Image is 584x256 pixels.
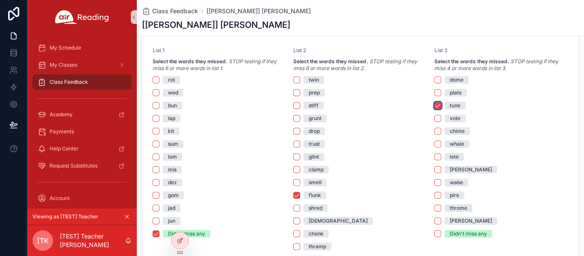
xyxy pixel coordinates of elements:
[309,217,368,225] div: [DEMOGRAPHIC_DATA]
[434,58,509,65] strong: Select the words they missed.
[32,141,132,156] a: Help Center
[309,243,326,250] div: thramp
[32,74,132,90] a: Class Feedback
[450,191,459,199] div: pire
[309,166,324,174] div: clamp
[293,47,306,53] span: List 2
[293,58,368,65] strong: Select the words they missed.
[450,76,463,84] div: dome
[168,140,178,148] div: sum
[152,7,198,15] span: Class Feedback
[55,10,109,24] img: App logo
[450,153,459,161] div: lete
[168,102,177,109] div: bun
[450,217,492,225] div: [PERSON_NAME]
[50,44,81,51] span: My Schedule
[434,47,448,53] span: List 3
[27,34,137,209] div: scrollable content
[32,191,132,206] a: Account
[450,115,460,122] div: vote
[50,111,73,118] span: Academy
[168,230,205,238] div: Didn't miss any
[450,127,465,135] div: chime
[168,76,175,84] div: rot
[309,89,320,97] div: prep
[450,166,492,174] div: [PERSON_NAME]
[168,179,177,186] div: dez
[153,58,277,71] em: STOP testing if they miss 6 or more words in list 1.
[450,102,460,109] div: tune
[309,102,319,109] div: stiff
[32,107,132,122] a: Academy
[50,62,77,68] span: My Classes
[309,140,320,148] div: trust
[450,230,487,238] div: Didn't miss any
[168,127,174,135] div: kit
[50,128,74,135] span: Payments
[293,58,417,71] em: STOP testing if they miss 6 or more words in list 2.
[32,158,132,174] a: Request Substitutes
[142,7,198,15] a: Class Feedback
[50,162,97,169] span: Request Substitutes
[309,191,321,199] div: flunk
[168,217,175,225] div: jun
[309,230,324,238] div: chonk
[32,40,132,56] a: My Schedule
[206,7,311,15] a: [[PERSON_NAME]] [PERSON_NAME]
[50,79,88,85] span: Class Feedback
[168,89,178,97] div: wed
[309,76,319,84] div: twin
[168,191,179,199] div: gom
[60,232,125,249] p: [TEST] Teacher [PERSON_NAME]
[153,58,227,65] strong: Select the words they missed.
[32,124,132,139] a: Payments
[309,127,320,135] div: drop
[309,115,321,122] div: grunt
[450,89,462,97] div: plate
[153,47,165,53] span: List 1
[37,235,49,246] span: [TK
[450,204,467,212] div: throme
[32,57,132,73] a: My Classes
[309,204,322,212] div: shred
[309,153,319,161] div: glint
[450,179,463,186] div: wabe
[32,213,98,220] span: Viewing as [TEST] Teacher
[168,153,177,161] div: lom
[50,195,70,202] span: Account
[168,115,175,122] div: lap
[434,58,558,71] em: STOP testing if they miss 4 or more words in list 3.
[309,179,321,186] div: smell
[450,140,464,148] div: whale
[50,145,79,152] span: Help Center
[168,166,177,174] div: mis
[168,204,175,212] div: jad
[142,19,290,31] h1: [[PERSON_NAME]] [PERSON_NAME]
